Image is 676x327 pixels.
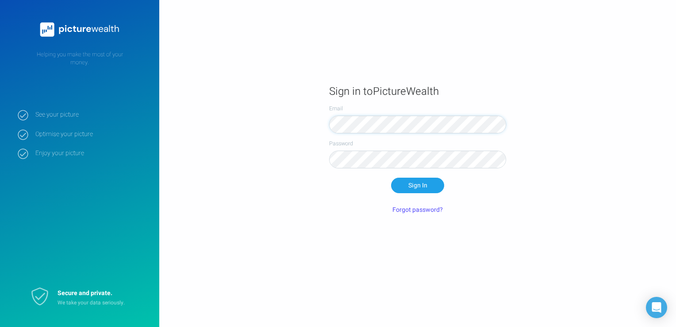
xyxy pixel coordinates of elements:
strong: Secure and private. [58,288,112,298]
p: We take your data seriously. [58,299,137,307]
button: Sign In [391,178,444,193]
button: Forgot password? [387,202,448,218]
strong: Enjoy your picture [35,149,146,157]
p: Helping you make the most of your money. [18,51,142,66]
label: Email [329,105,506,113]
strong: See your picture [35,111,146,119]
h1: Sign in to PictureWealth [329,85,506,98]
strong: Optimise your picture [35,130,146,138]
img: PictureWealth [35,18,124,42]
label: Password [329,140,506,148]
div: Open Intercom Messenger [646,297,667,318]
